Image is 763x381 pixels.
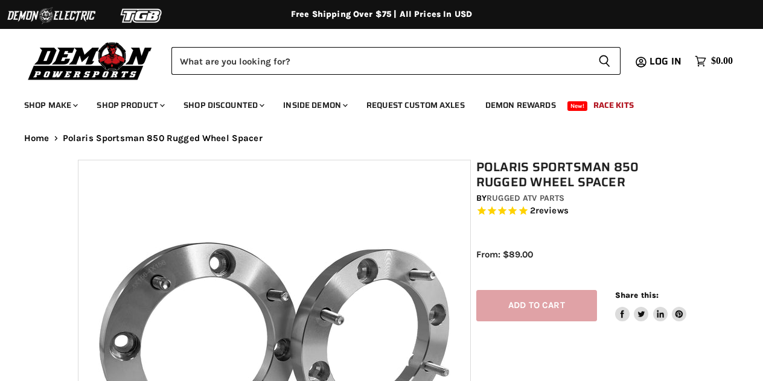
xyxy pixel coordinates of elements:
a: Demon Rewards [476,93,565,118]
a: Inside Demon [274,93,355,118]
img: TGB Logo 2 [97,4,187,27]
span: $0.00 [711,55,733,67]
a: Shop Make [15,93,85,118]
a: Home [24,133,49,143]
a: Shop Product [88,93,172,118]
img: Demon Powersports [24,39,156,82]
a: Rugged ATV Parts [487,193,564,203]
span: 2 reviews [530,206,569,216]
a: Request Custom Axles [357,93,474,118]
a: $0.00 [689,52,739,70]
input: Search [171,47,589,75]
span: reviews [535,206,569,216]
a: Race Kits [584,93,643,118]
div: by [476,192,691,205]
ul: Main menu [15,88,730,118]
aside: Share this: [615,290,687,322]
span: From: $89.00 [476,249,533,260]
h1: Polaris Sportsman 850 Rugged Wheel Spacer [476,160,691,190]
img: Demon Electric Logo 2 [6,4,97,27]
form: Product [171,47,621,75]
span: Share this: [615,291,659,300]
span: Polaris Sportsman 850 Rugged Wheel Spacer [63,133,263,143]
a: Shop Discounted [174,93,272,118]
button: Search [589,47,621,75]
a: Log in [644,56,689,67]
span: New! [567,101,588,111]
span: Log in [650,54,682,69]
span: Rated 5.0 out of 5 stars 2 reviews [476,205,691,218]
